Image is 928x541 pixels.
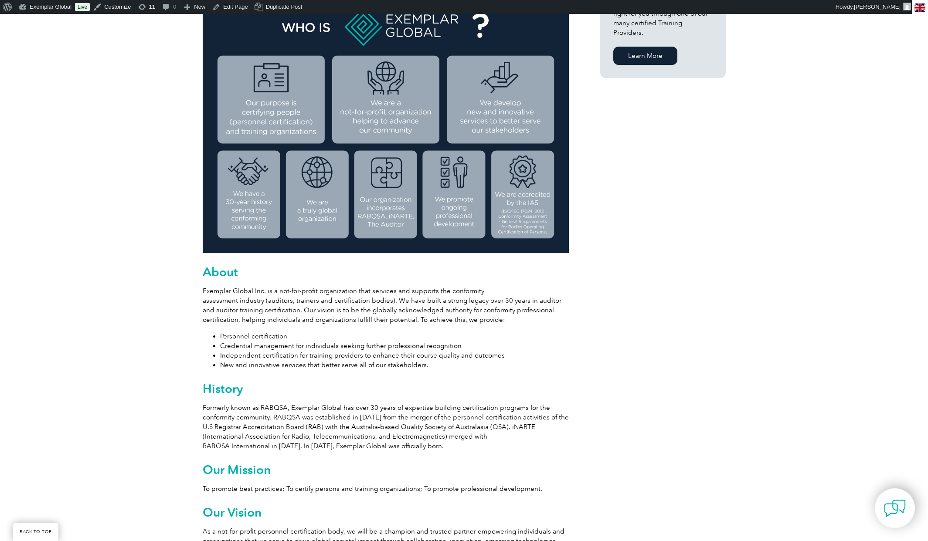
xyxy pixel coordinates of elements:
b: Our Vision [203,505,262,520]
h2: Our Mission [203,463,569,477]
li: Independent certification for training providers to enhance their course quality and outcomes [220,351,569,360]
img: en [914,3,925,12]
a: Learn More [613,47,677,65]
span: [PERSON_NAME] [854,3,901,10]
img: contact-chat.png [884,497,906,519]
h2: About [203,265,569,279]
a: BACK TO TOP [13,523,58,541]
h2: History [203,382,569,396]
li: New and innovative services that better serve all of our stakeholders. [220,360,569,370]
p: Exemplar Global Inc. is a not-for-profit organization that services and supports the conformity a... [203,286,569,325]
li: Credential management for individuals seeking further professional recognition [220,341,569,351]
li: Personnel certification [220,331,569,341]
a: Live [75,3,90,11]
p: Formerly known as RABQSA, Exemplar Global has over 30 years of expertise building certification p... [203,403,569,451]
p: To promote best practices; To certify persons and training organizations; To promote professional... [203,484,569,494]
